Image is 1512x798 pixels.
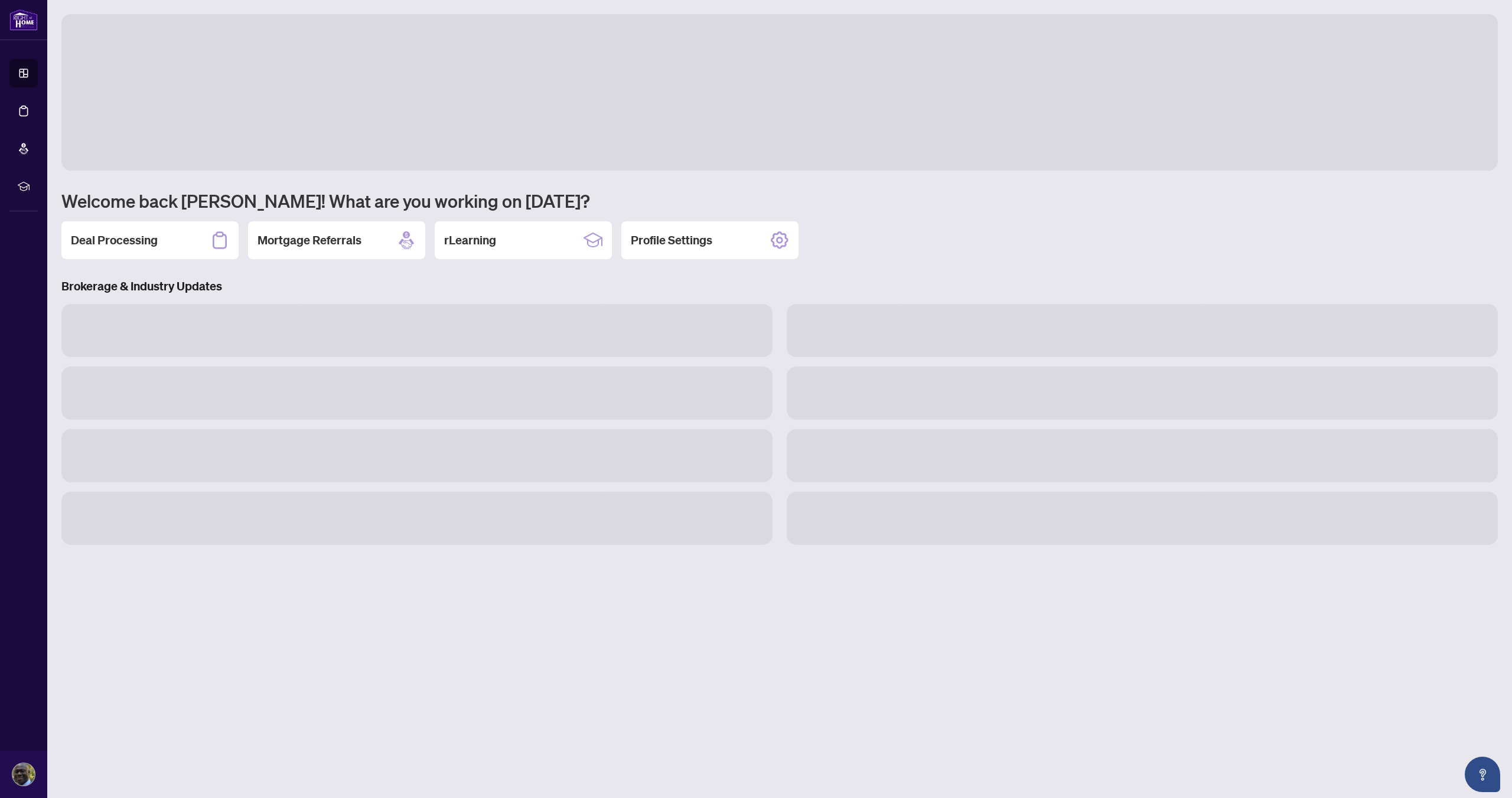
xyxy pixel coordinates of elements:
h2: Deal Processing [71,232,158,248]
img: Profile Icon [12,763,35,786]
h2: Mortgage Referrals [258,232,361,248]
h2: Profile Settings [631,232,712,248]
img: logo [9,9,38,31]
h1: Welcome back [PERSON_NAME]! What are you working on [DATE]? [61,189,1498,212]
h3: Brokerage & Industry Updates [61,278,1498,295]
button: Open asap [1465,757,1500,792]
h2: rLearning [444,232,496,248]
